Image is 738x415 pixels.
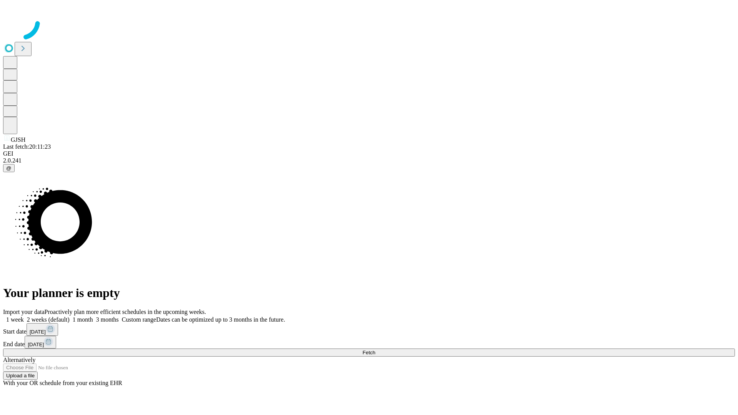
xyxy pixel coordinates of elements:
[27,323,58,336] button: [DATE]
[362,350,375,355] span: Fetch
[3,157,735,164] div: 2.0.241
[3,143,51,150] span: Last fetch: 20:11:23
[28,342,44,347] span: [DATE]
[156,316,285,323] span: Dates can be optimized up to 3 months in the future.
[96,316,119,323] span: 3 months
[3,309,45,315] span: Import your data
[73,316,93,323] span: 1 month
[3,323,735,336] div: Start date
[3,357,35,363] span: Alternatively
[6,316,24,323] span: 1 week
[3,164,15,172] button: @
[3,150,735,157] div: GEI
[3,380,122,386] span: With your OR schedule from your existing EHR
[30,329,46,335] span: [DATE]
[11,136,25,143] span: GJSH
[45,309,206,315] span: Proactively plan more efficient schedules in the upcoming weeks.
[3,372,38,380] button: Upload a file
[25,336,56,349] button: [DATE]
[3,286,735,300] h1: Your planner is empty
[122,316,156,323] span: Custom range
[3,336,735,349] div: End date
[27,316,70,323] span: 2 weeks (default)
[3,349,735,357] button: Fetch
[6,165,12,171] span: @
